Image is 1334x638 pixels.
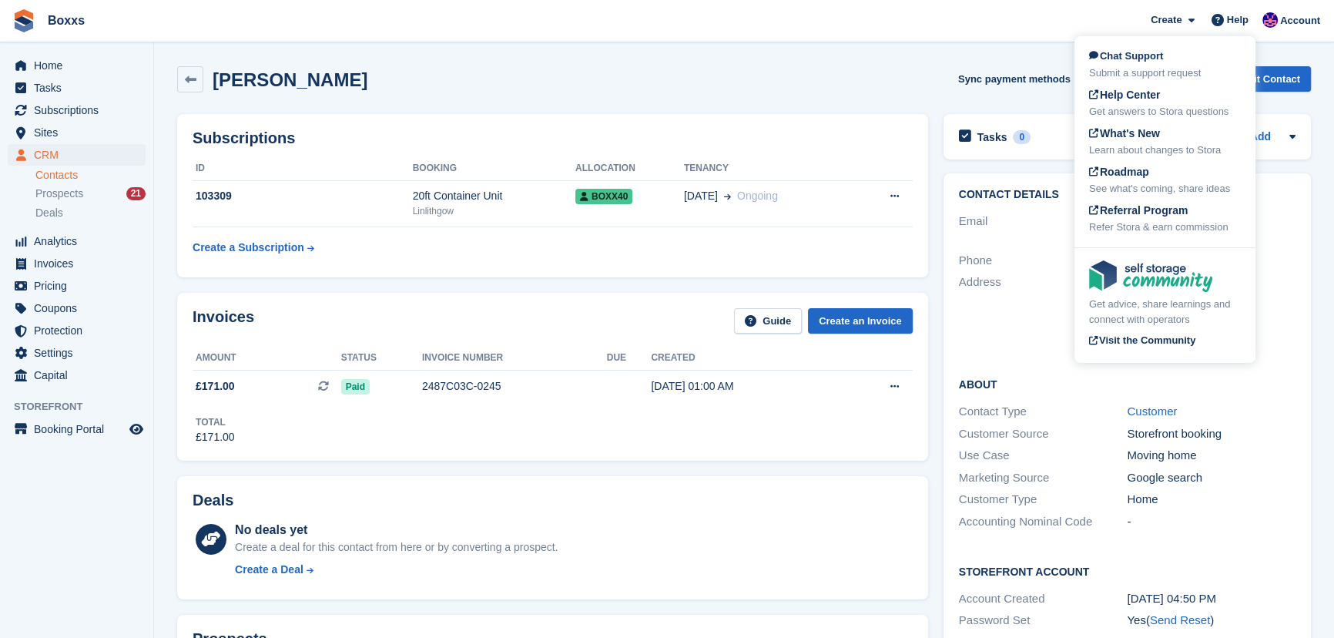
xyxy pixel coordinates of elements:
span: Sites [34,122,126,143]
div: See what's coming, share ideas [1089,181,1241,196]
span: Visit the Community [1089,334,1195,346]
h2: Deals [193,492,233,509]
div: [DATE] 04:50 PM [1127,590,1295,608]
th: Invoice number [422,346,607,371]
a: Boxxs [42,8,91,33]
span: CRM [34,144,126,166]
span: Prospects [35,186,83,201]
a: menu [8,99,146,121]
a: menu [8,342,146,364]
span: Help [1227,12,1249,28]
th: Tenancy [684,156,854,181]
a: Help Center Get answers to Stora questions [1089,87,1241,119]
div: Contact Type [959,403,1128,421]
th: Status [341,346,422,371]
a: Contacts [35,168,146,183]
div: 103309 [193,188,413,204]
a: menu [8,253,146,274]
div: 2487C03C-0245 [422,378,607,395]
h2: About [959,376,1295,391]
th: Due [607,346,652,371]
span: Protection [34,320,126,341]
span: Referral Program [1089,204,1188,217]
span: Subscriptions [34,99,126,121]
img: Jamie Malcolm [1262,12,1278,28]
a: Customer [1127,405,1177,418]
span: Roadmap [1089,166,1149,178]
a: Referral Program Refer Stora & earn commission [1089,203,1241,235]
div: Get answers to Stora questions [1089,104,1241,119]
div: Use Case [959,447,1128,465]
div: - [1127,513,1295,531]
a: What's New Learn about changes to Stora [1089,126,1241,158]
span: Pricing [34,275,126,297]
h2: Storefront Account [959,563,1295,579]
div: Total [196,415,235,429]
span: Boxx40 [575,189,632,204]
a: menu [8,230,146,252]
div: £171.00 [196,429,235,445]
a: Create a Subscription [193,233,314,262]
div: Account Created [959,590,1128,608]
h2: Subscriptions [193,129,913,147]
a: menu [8,297,146,319]
span: Home [34,55,126,76]
h2: [PERSON_NAME] [213,69,367,90]
h2: Contact Details [959,189,1295,201]
span: Account [1280,13,1320,29]
span: Ongoing [737,190,778,202]
th: Allocation [575,156,684,181]
a: Preview store [127,420,146,438]
div: Password Set [959,612,1128,630]
a: menu [8,320,146,341]
span: Deals [35,206,63,220]
div: Storefront booking [1127,425,1295,443]
div: Submit a support request [1089,65,1241,81]
div: 20ft Container Unit [413,188,575,204]
a: Roadmap See what's coming, share ideas [1089,164,1241,196]
img: stora-icon-8386f47178a22dfd0bd8f6a31ec36ba5ce8667c1dd55bd0f319d3a0aa187defe.svg [12,9,35,32]
a: Create a Deal [235,562,558,578]
div: Moving home [1127,447,1295,465]
div: Linlithgow [413,204,575,218]
h2: Invoices [193,308,254,334]
div: No deals yet [235,521,558,539]
span: Analytics [34,230,126,252]
span: Help Center [1089,89,1161,101]
a: Deals [35,205,146,221]
a: menu [8,55,146,76]
span: [DATE] [684,188,718,204]
th: Booking [413,156,575,181]
a: Prospects 21 [35,186,146,202]
span: Tasks [34,77,126,99]
div: Accounting Nominal Code [959,513,1128,531]
span: Invoices [34,253,126,274]
div: Google search [1127,469,1295,487]
a: menu [8,122,146,143]
div: Marketing Source [959,469,1128,487]
div: Create a Subscription [193,240,304,256]
span: Booking Portal [34,418,126,440]
th: Amount [193,346,341,371]
a: Create an Invoice [808,308,913,334]
a: menu [8,364,146,386]
div: Email [959,213,1128,247]
a: menu [8,418,146,440]
span: Coupons [34,297,126,319]
div: Home [1127,491,1295,509]
span: Capital [34,364,126,386]
a: menu [8,144,146,166]
div: Address [959,274,1128,343]
button: Sync payment methods [958,66,1071,92]
a: Add [1250,129,1271,146]
th: ID [193,156,413,181]
div: Get advice, share learnings and connect with operators [1089,297,1241,327]
a: Send Reset [1150,613,1210,626]
div: Customer Type [959,491,1128,509]
div: Phone [959,252,1128,270]
a: menu [8,77,146,99]
span: Storefront [14,399,153,415]
span: £171.00 [196,378,235,395]
span: What's New [1089,127,1160,139]
span: ( ) [1146,613,1214,626]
